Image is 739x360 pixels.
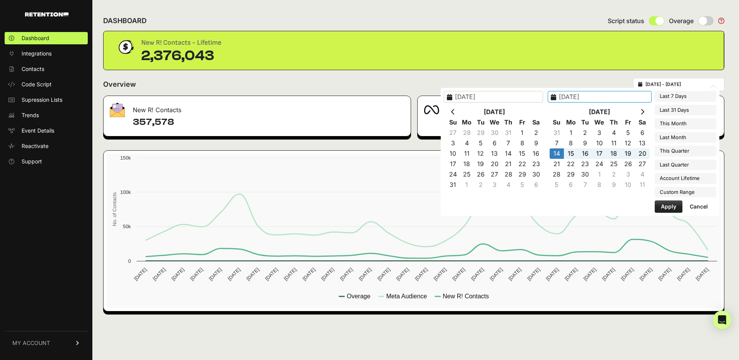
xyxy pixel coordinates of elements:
h2: DASHBOARD [103,15,147,26]
td: 15 [515,148,529,159]
text: 50k [123,224,131,229]
span: Code Script [22,81,52,88]
td: 29 [515,169,529,180]
li: Last 31 Days [655,105,716,116]
td: 29 [474,128,488,138]
text: [DATE] [451,267,466,282]
td: 26 [474,169,488,180]
text: [DATE] [208,267,223,282]
a: Contacts [5,63,88,75]
td: 17 [446,159,460,169]
td: 18 [607,148,621,159]
li: Last 7 Days [655,91,716,102]
text: [DATE] [563,267,578,282]
td: 28 [550,169,564,180]
text: [DATE] [339,267,354,282]
span: Contacts [22,65,44,73]
td: 29 [564,169,578,180]
td: 11 [460,148,474,159]
td: 18 [460,159,474,169]
th: Tu [474,117,488,128]
td: 20 [635,148,649,159]
td: 4 [502,180,515,190]
text: [DATE] [432,267,447,282]
td: 26 [621,159,635,169]
td: 5 [621,128,635,138]
td: 27 [488,169,502,180]
td: 10 [592,138,607,148]
th: Mo [460,117,474,128]
text: [DATE] [657,267,672,282]
li: Last Month [655,132,716,143]
li: Account Lifetime [655,173,716,184]
img: fa-meta-2f981b61bb99beabf952f7030308934f19ce035c18b003e963880cc3fabeebb7.png [424,105,439,114]
td: 16 [578,148,592,159]
text: [DATE] [264,267,279,282]
a: Reactivate [5,140,88,152]
h2: Overview [103,79,136,90]
div: New R! Contacts [104,96,411,119]
td: 24 [592,159,607,169]
td: 25 [460,169,474,180]
td: 5 [474,138,488,148]
button: Cancel [684,200,714,213]
th: Su [550,117,564,128]
th: Sa [635,117,649,128]
text: [DATE] [226,267,241,282]
text: [DATE] [245,267,260,282]
td: 27 [635,159,649,169]
text: [DATE] [488,267,503,282]
td: 3 [592,128,607,138]
td: 16 [529,148,543,159]
text: Overage [347,293,370,299]
text: [DATE] [639,267,654,282]
td: 13 [635,138,649,148]
td: 21 [550,159,564,169]
text: [DATE] [470,267,485,282]
th: Th [607,117,621,128]
a: Support [5,155,88,168]
img: fa-envelope-19ae18322b30453b285274b1b8af3d052b27d846a4fbe8435d1a52b978f639a2.png [110,103,125,117]
td: 30 [529,169,543,180]
li: Custom Range [655,187,716,198]
td: 6 [635,128,649,138]
img: Retention.com [25,12,69,17]
th: [DATE] [564,107,635,117]
text: [DATE] [601,267,616,282]
text: [DATE] [301,267,316,282]
td: 14 [550,148,564,159]
td: 15 [564,148,578,159]
td: 30 [578,169,592,180]
text: [DATE] [320,267,335,282]
li: Last Quarter [655,160,716,170]
th: Su [446,117,460,128]
td: 31 [502,128,515,138]
td: 11 [607,138,621,148]
span: Reactivate [22,142,48,150]
h4: 357,578 [133,116,405,128]
text: [DATE] [152,267,167,282]
text: [DATE] [582,267,597,282]
td: 6 [564,180,578,190]
td: 7 [550,138,564,148]
td: 27 [446,128,460,138]
th: Sa [529,117,543,128]
text: 0 [128,258,131,264]
th: Fr [621,117,635,128]
text: [DATE] [358,267,373,282]
td: 8 [515,138,529,148]
li: This Quarter [655,146,716,156]
th: Tu [578,117,592,128]
td: 4 [607,128,621,138]
td: 3 [488,180,502,190]
td: 25 [607,159,621,169]
text: [DATE] [189,267,204,282]
text: [DATE] [376,267,391,282]
td: 12 [621,138,635,148]
text: [DATE] [133,267,148,282]
td: 30 [488,128,502,138]
a: Code Script [5,78,88,91]
span: Supression Lists [22,96,62,104]
div: Open Intercom Messenger [713,311,731,329]
td: 4 [635,169,649,180]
